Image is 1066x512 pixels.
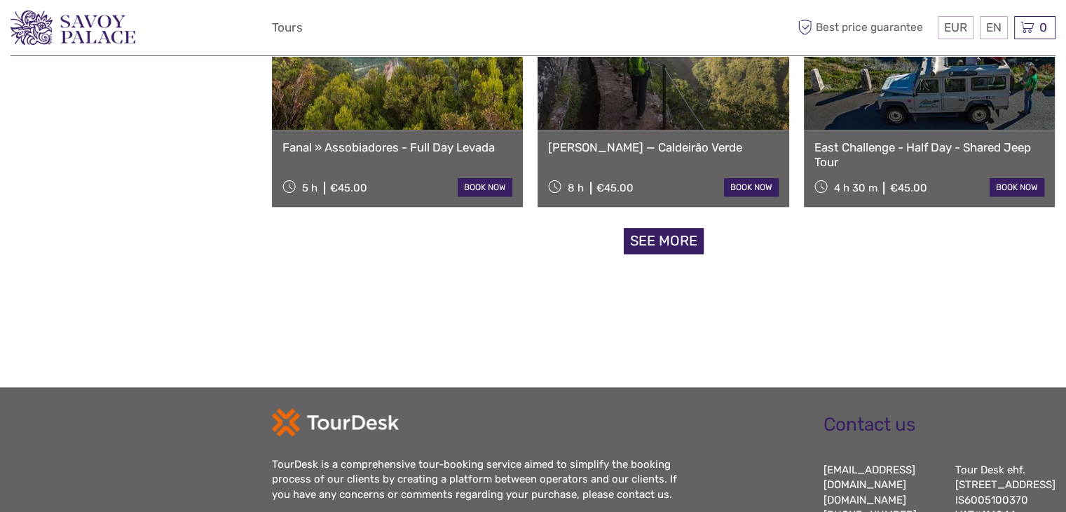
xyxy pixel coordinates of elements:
[990,178,1044,196] a: book now
[161,22,178,39] button: Open LiveChat chat widget
[20,25,158,36] p: We're away right now. Please check back later!
[1037,20,1049,34] span: 0
[824,494,906,506] a: [DOMAIN_NAME]
[944,20,967,34] span: EUR
[980,16,1008,39] div: EN
[282,140,512,154] a: Fanal » Assobiadores - Full Day Levada
[833,182,877,194] span: 4 h 30 m
[302,182,317,194] span: 5 h
[458,178,512,196] a: book now
[272,408,399,436] img: td-logo-white.png
[624,228,704,254] a: See more
[11,11,135,45] img: 3279-876b4492-ee62-4c61-8ef8-acb0a8f63b96_logo_small.png
[889,182,927,194] div: €45.00
[794,16,934,39] span: Best price guarantee
[548,140,778,154] a: [PERSON_NAME] — Caldeirão Verde
[724,178,779,196] a: book now
[824,414,1055,436] h2: Contact us
[330,182,367,194] div: €45.00
[568,182,584,194] span: 8 h
[272,18,303,38] a: Tours
[596,182,634,194] div: €45.00
[272,457,692,502] div: TourDesk is a comprehensive tour-booking service aimed to simplify the booking process of our cli...
[814,140,1044,169] a: East Challenge - Half Day - Shared Jeep Tour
